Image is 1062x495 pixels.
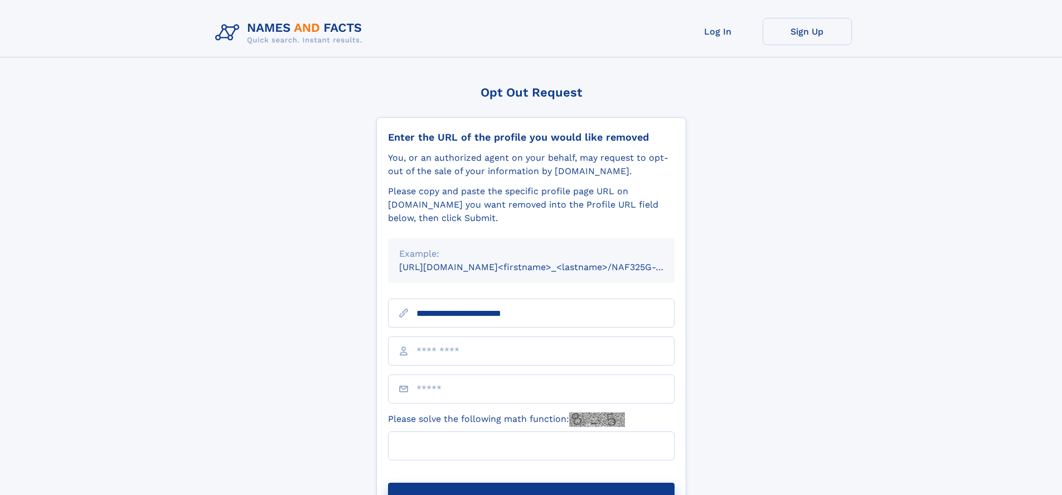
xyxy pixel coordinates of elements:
label: Please solve the following math function: [388,412,625,427]
div: Example: [399,247,663,261]
a: Sign Up [763,18,852,45]
a: Log In [673,18,763,45]
div: Please copy and paste the specific profile page URL on [DOMAIN_NAME] you want removed into the Pr... [388,185,675,225]
div: You, or an authorized agent on your behalf, may request to opt-out of the sale of your informatio... [388,151,675,178]
small: [URL][DOMAIN_NAME]<firstname>_<lastname>/NAF325G-xxxxxxxx [399,262,696,272]
div: Opt Out Request [376,85,686,99]
img: Logo Names and Facts [211,18,371,48]
div: Enter the URL of the profile you would like removed [388,131,675,143]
